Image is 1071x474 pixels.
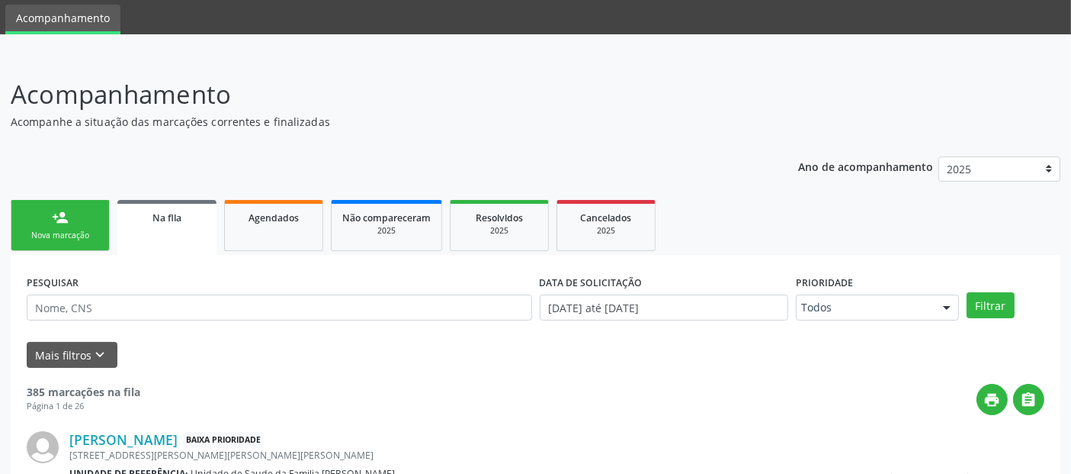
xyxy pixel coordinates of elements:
[152,211,181,224] span: Na fila
[27,400,140,413] div: Página 1 de 26
[5,5,120,34] a: Acompanhamento
[342,211,431,224] span: Não compareceram
[11,114,746,130] p: Acompanhe a situação das marcações correntes e finalizadas
[801,300,928,315] span: Todos
[796,271,853,295] label: Prioridade
[69,449,816,462] div: [STREET_ADDRESS][PERSON_NAME][PERSON_NAME][PERSON_NAME]
[798,156,933,176] p: Ano de acompanhamento
[976,384,1008,415] button: print
[27,295,532,321] input: Nome, CNS
[461,225,537,237] div: 2025
[568,225,644,237] div: 2025
[984,392,1001,408] i: print
[27,385,140,399] strong: 385 marcações na fila
[249,211,299,224] span: Agendados
[27,271,79,295] label: PESQUISAR
[22,230,98,241] div: Nova marcação
[581,211,632,224] span: Cancelados
[183,432,264,448] span: Baixa Prioridade
[52,209,69,226] div: person_add
[69,431,178,448] a: [PERSON_NAME]
[540,271,643,295] label: DATA DE SOLICITAÇÃO
[92,347,109,363] i: keyboard_arrow_down
[476,211,523,224] span: Resolvidos
[342,225,431,237] div: 2025
[27,342,117,369] button: Mais filtroskeyboard_arrow_down
[1021,392,1037,408] i: 
[11,76,746,114] p: Acompanhamento
[967,292,1015,318] button: Filtrar
[540,295,788,321] input: Selecione um intervalo
[1013,384,1044,415] button: 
